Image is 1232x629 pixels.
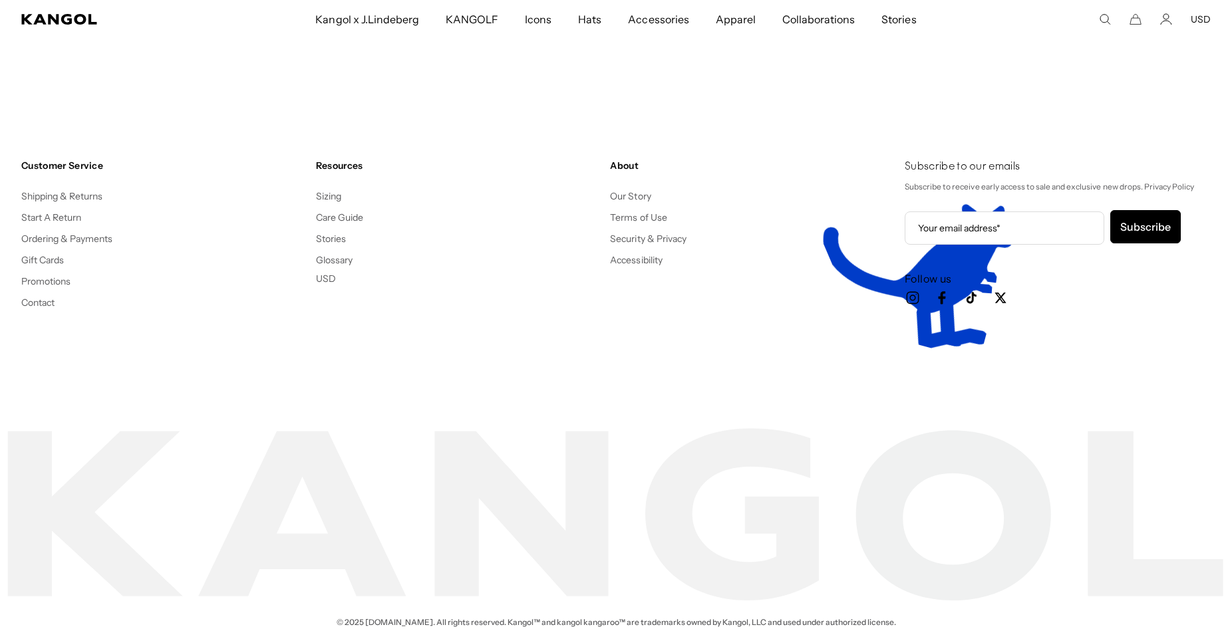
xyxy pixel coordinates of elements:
[610,160,894,172] h4: About
[316,160,600,172] h4: Resources
[21,233,113,245] a: Ordering & Payments
[21,275,71,287] a: Promotions
[610,233,687,245] a: Security & Privacy
[1110,210,1181,243] button: Subscribe
[316,211,363,223] a: Care Guide
[21,211,81,223] a: Start A Return
[316,233,346,245] a: Stories
[21,14,209,25] a: Kangol
[316,273,336,285] button: USD
[1099,13,1111,25] summary: Search here
[905,180,1211,194] p: Subscribe to receive early access to sale and exclusive new drops. Privacy Policy
[21,254,64,266] a: Gift Cards
[610,211,667,223] a: Terms of Use
[610,254,662,266] a: Accessibility
[1130,13,1142,25] button: Cart
[316,190,341,202] a: Sizing
[905,271,1211,286] h3: Follow us
[316,254,353,266] a: Glossary
[1160,13,1172,25] a: Account
[905,160,1211,174] h4: Subscribe to our emails
[610,190,651,202] a: Our Story
[21,160,305,172] h4: Customer Service
[21,190,103,202] a: Shipping & Returns
[1191,13,1211,25] button: USD
[21,297,55,309] a: Contact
